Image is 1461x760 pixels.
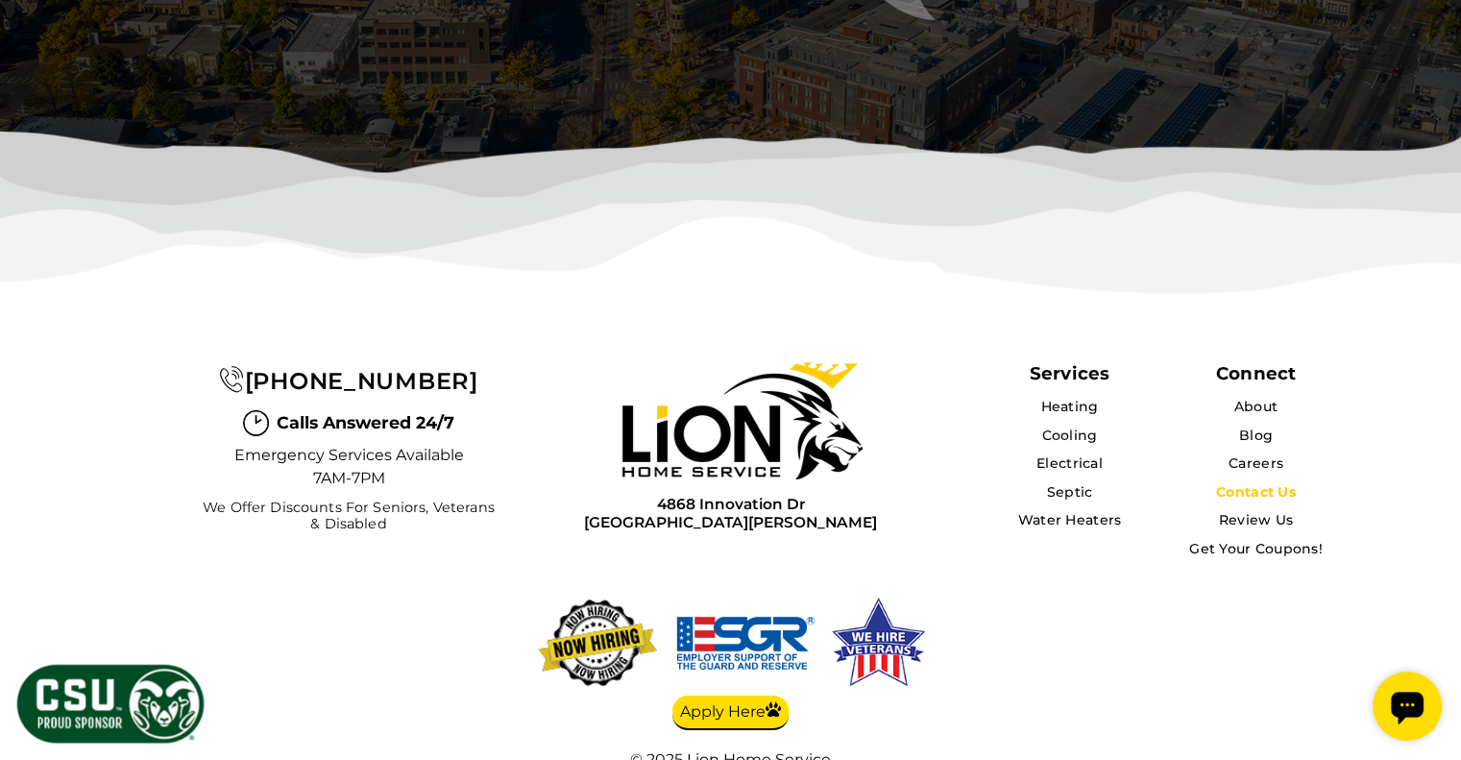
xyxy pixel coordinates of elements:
[1239,427,1273,444] a: Blog
[1018,511,1122,528] a: Water Heaters
[1040,398,1098,415] a: Heating
[14,662,207,746] img: CSU Sponsor Badge
[673,595,817,691] img: We hire veterans
[1047,483,1093,501] a: Septic
[1219,511,1294,528] a: Review Us
[584,495,877,532] a: 4868 Innovation Dr[GEOGRAPHIC_DATA][PERSON_NAME]
[1234,398,1278,415] a: About
[1229,454,1283,472] a: Careers
[1041,427,1097,444] a: Cooling
[584,513,877,531] span: [GEOGRAPHIC_DATA][PERSON_NAME]
[1216,362,1296,384] div: Connect
[584,495,877,513] span: 4868 Innovation Dr
[1216,483,1296,501] a: Contact Us
[219,367,477,395] a: [PHONE_NUMBER]
[8,8,77,77] div: Open chat widget
[233,444,464,490] span: Emergency Services Available 7AM-7PM
[1030,362,1109,384] span: Services
[1189,540,1323,557] a: Get Your Coupons!
[533,595,662,691] img: now-hiring
[1036,454,1103,472] a: Electrical
[277,410,454,435] span: Calls Answered 24/7
[245,367,478,395] span: [PHONE_NUMBER]
[197,500,499,533] span: We Offer Discounts for Seniors, Veterans & Disabled
[829,595,927,691] img: We hire veterans
[672,696,789,730] a: Apply Here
